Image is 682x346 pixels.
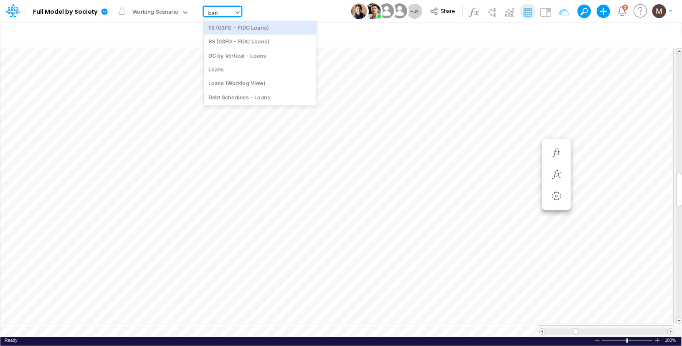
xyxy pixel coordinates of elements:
div: In Ready mode [5,337,18,343]
img: User Image Icon [377,2,396,20]
span: + 45 [411,9,419,14]
div: Zoom [626,338,628,343]
div: Zoom level [665,337,677,343]
span: 100% [665,337,677,343]
div: Debt Schedules - Loans [204,90,317,104]
div: Zoom In [654,337,661,343]
div: BS (03FG - FIDC Loans) [204,35,317,48]
span: Ready [5,338,18,343]
div: FS (03FG - FIDC Loans) [204,20,317,34]
a: Notifications [617,6,627,16]
div: DC by Vertical - Loans [204,48,317,62]
img: User Image Icon [390,2,409,20]
div: 3 unread items [624,5,626,9]
img: User Image Icon [365,3,381,19]
div: Loans [204,62,317,76]
div: Loans (Working View) [204,76,317,90]
button: Share [426,5,461,18]
span: Share [441,8,455,14]
img: User Image Icon [351,3,367,19]
div: Zoom [602,337,654,343]
input: Type a title here [8,26,500,43]
b: Full Model by Society [33,8,98,16]
div: Working Scenario [132,8,179,18]
div: Zoom Out [594,338,601,344]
